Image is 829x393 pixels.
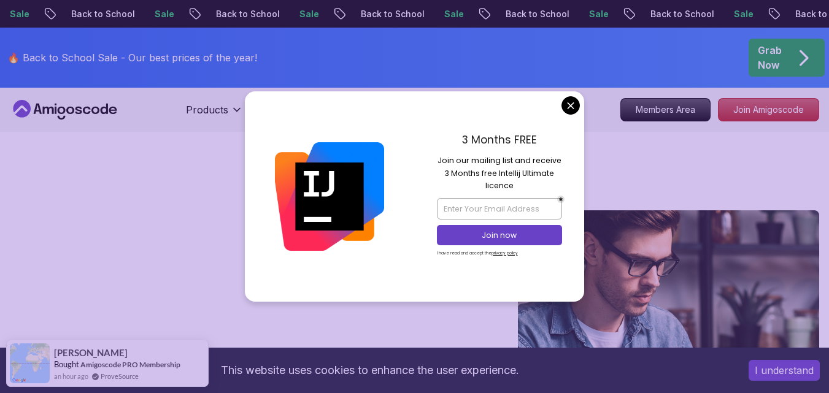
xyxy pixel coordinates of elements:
p: Back to School [496,8,579,20]
p: Back to School [61,8,145,20]
h1: Go From Learning to Hired: Master Java, Spring Boot & Cloud Skills That Get You the [10,210,336,387]
div: This website uses cookies to enhance the user experience. [9,357,730,384]
p: Sale [434,8,474,20]
p: Back to School [351,8,434,20]
a: Amigoscode PRO Membership [80,360,180,369]
button: Accept cookies [749,360,820,381]
p: Join Amigoscode [719,99,819,121]
p: Back to School [641,8,724,20]
p: Sale [290,8,329,20]
img: provesource social proof notification image [10,343,50,383]
a: Join Amigoscode [718,98,819,121]
p: Members Area [621,99,710,121]
p: Sale [724,8,763,20]
a: Members Area [620,98,711,121]
span: [PERSON_NAME] [54,348,128,358]
button: Products [186,102,243,127]
a: ProveSource [101,371,139,381]
p: 🔥 Back to School Sale - Our best prices of the year! [7,50,257,65]
p: Products [186,102,228,117]
p: Back to School [206,8,290,20]
p: Sale [145,8,184,20]
span: an hour ago [54,371,88,381]
span: Bought [54,359,79,369]
p: Sale [579,8,619,20]
p: Grab Now [758,43,782,72]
